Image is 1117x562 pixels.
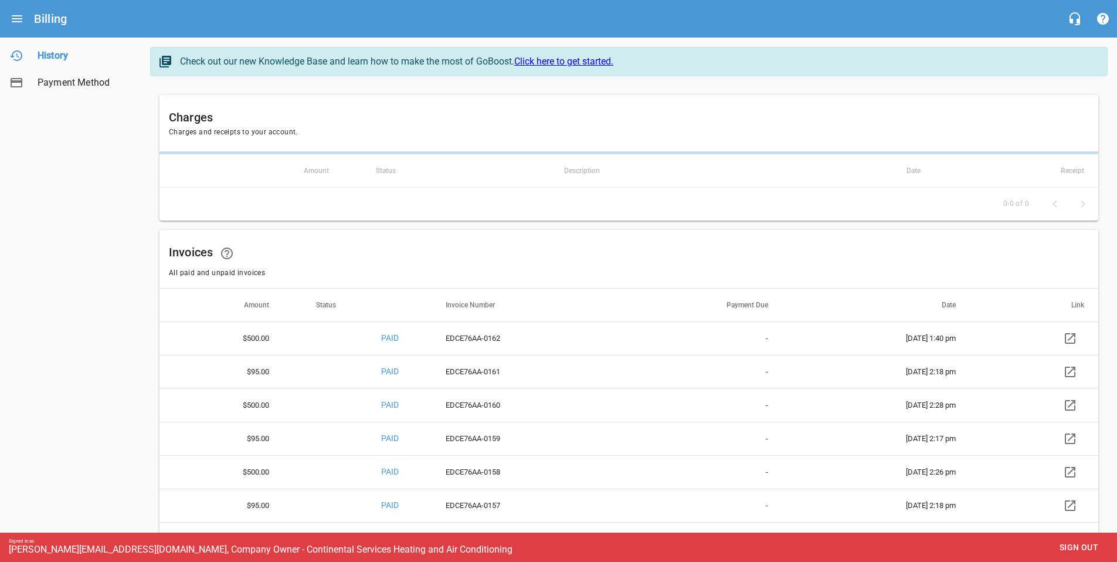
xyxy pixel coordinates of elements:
th: $500.00 [159,388,302,422]
button: Sign out [1050,537,1108,558]
p: PAID [316,365,399,378]
td: - [629,321,800,355]
div: Check out our new Knowledge Base and learn how to make the most of GoBoost. [180,55,1095,69]
th: Status [302,289,432,321]
span: All paid and unpaid invoices [169,269,265,277]
h6: Billing [34,9,67,28]
span: Payment Method [38,76,127,90]
td: EDCE76AA-0162 [432,321,629,355]
td: EDCE76AA-0157 [432,489,629,522]
td: [DATE] 2:17 pm [801,422,989,455]
div: [PERSON_NAME][EMAIL_ADDRESS][DOMAIN_NAME], Company Owner - Continental Services Heating and Air C... [9,544,1117,555]
th: $95.00 [159,355,302,388]
div: Signed in as [9,539,1117,544]
th: Date [801,289,989,321]
p: PAID [316,432,399,445]
td: EDCE76AA-0156 [432,522,629,556]
p: PAID [316,466,399,478]
th: Payment Due [629,289,800,321]
span: 0-0 of 0 [1003,198,1029,210]
p: PAID [316,332,399,344]
a: Click here to get started. [514,56,613,67]
th: Receipt [953,154,1098,187]
td: EDCE76AA-0158 [432,455,629,489]
th: Date [782,154,953,187]
th: Amount [159,289,302,321]
th: $95.00 [159,422,302,455]
td: [DATE] 1:40 pm [801,321,989,355]
th: Description [550,154,782,187]
td: - [629,455,800,489]
td: [DATE] 2:18 pm [801,355,989,388]
td: EDCE76AA-0160 [432,388,629,422]
td: [DATE] 2:26 pm [801,455,989,489]
th: $500.00 [159,321,302,355]
td: - [629,489,800,522]
p: PAID [316,399,399,411]
th: Invoice Number [432,289,629,321]
p: PAID [316,499,399,512]
td: [DATE] 2:28 pm [801,388,989,422]
th: $500.00 [159,455,302,489]
th: Status [362,154,549,187]
span: Charges and receipts to your account. [169,128,298,136]
span: Sign out [1054,540,1104,555]
td: EDCE76AA-0161 [432,355,629,388]
td: EDCE76AA-0159 [432,422,629,455]
th: $500.00 [159,522,302,556]
button: Open drawer [3,5,31,33]
td: - [629,388,800,422]
td: [DATE] 1:40 pm [801,522,989,556]
th: Amount [159,154,362,187]
td: [DATE] 2:18 pm [801,489,989,522]
td: - [629,355,800,388]
button: Live Chat [1061,5,1089,33]
h6: Charges [169,108,1089,127]
th: $95.00 [159,489,302,522]
span: History [38,49,127,63]
td: - [629,522,800,556]
button: Support Portal [1089,5,1117,33]
a: Learn how your statements and invoices will look [213,239,241,268]
h6: Invoices [169,239,1089,268]
th: Link [989,289,1098,321]
td: - [629,422,800,455]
